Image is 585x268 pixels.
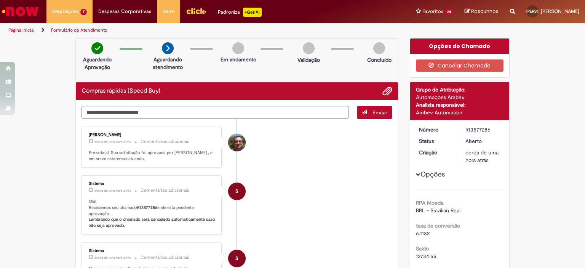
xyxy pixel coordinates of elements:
div: [PERSON_NAME] [89,133,216,137]
span: cerca de uma hora atrás [94,188,131,193]
button: Cancelar Chamado [416,59,504,72]
span: S [235,182,238,201]
span: 6.1182 [416,230,430,237]
b: Saldo [416,245,429,252]
textarea: Digite sua mensagem aqui... [82,106,349,119]
p: Aguardando atendimento [149,56,186,71]
span: Enviar [372,109,387,116]
dt: Criação [413,149,460,156]
span: Rascunhos [471,8,499,15]
img: img-circle-grey.png [232,42,244,54]
small: Comentários adicionais [141,138,189,145]
b: R13577286 [137,205,157,210]
span: [PERSON_NAME] [541,8,579,14]
div: 29/09/2025 14:30:27 [465,149,501,164]
button: Enviar [357,106,392,119]
ul: Trilhas de página [6,23,384,37]
dt: Status [413,137,460,145]
div: System [228,250,246,267]
h2: Compras rápidas (Speed Buy) Histórico de tíquete [82,88,160,95]
a: Formulário de Atendimento [51,27,107,33]
div: Sistema [89,249,216,253]
a: Rascunhos [465,8,499,15]
small: Comentários adicionais [141,187,189,194]
p: Aguardando Aprovação [79,56,116,71]
span: S [235,249,238,268]
div: R13577286 [465,126,501,133]
dt: Número [413,126,460,133]
div: Alan Antonio Veras Lins [228,134,246,151]
span: cerca de uma hora atrás [465,149,499,164]
img: arrow-next.png [162,42,174,54]
div: Grupo de Atribuição: [416,86,504,93]
span: cerca de uma hora atrás [94,140,131,144]
time: 29/09/2025 14:30:39 [94,188,131,193]
b: taxa de conversão [416,222,460,229]
img: check-circle-green.png [91,42,103,54]
div: Sistema [89,181,216,186]
div: Padroniza [218,8,262,17]
img: click_logo_yellow_360x200.png [186,5,206,17]
div: Aberto [465,137,501,145]
p: +GenAi [243,8,262,17]
span: BRL - Brazilian Real [416,207,460,214]
span: [PERSON_NAME] [526,9,556,14]
span: 12734.55 [416,253,436,260]
p: Em andamento [221,56,256,63]
time: 29/09/2025 14:30:27 [465,149,499,164]
span: 7 [80,9,87,15]
b: Lembrando que o chamado será cancelado automaticamente caso não seja aprovado. [89,217,216,228]
small: Comentários adicionais [141,254,189,261]
div: Ambev Automation [416,109,504,116]
p: Olá! Recebemos seu chamado e ele esta pendente aprovação. [89,199,216,229]
img: img-circle-grey.png [373,42,385,54]
img: img-circle-grey.png [303,42,315,54]
span: More [163,8,174,15]
div: Analista responsável: [416,101,504,109]
b: RPA Moeda [416,199,443,206]
div: Automações Ambev [416,93,504,101]
div: System [228,183,246,200]
span: Favoritos [422,8,443,15]
p: Validação [297,56,320,64]
p: Prezado(a), Sua solicitação foi aprovada por [PERSON_NAME] , e em breve estaremos atuando. [89,150,216,162]
button: Adicionar anexos [382,86,392,96]
a: Página inicial [8,27,35,33]
span: Requisições [52,8,79,15]
img: ServiceNow [1,4,40,19]
span: cerca de uma hora atrás [94,255,131,260]
div: Opções do Chamado [410,39,510,54]
p: Concluído [367,56,392,64]
time: 29/09/2025 14:39:55 [94,140,131,144]
span: Despesas Corporativas [98,8,151,15]
span: 24 [445,9,453,15]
